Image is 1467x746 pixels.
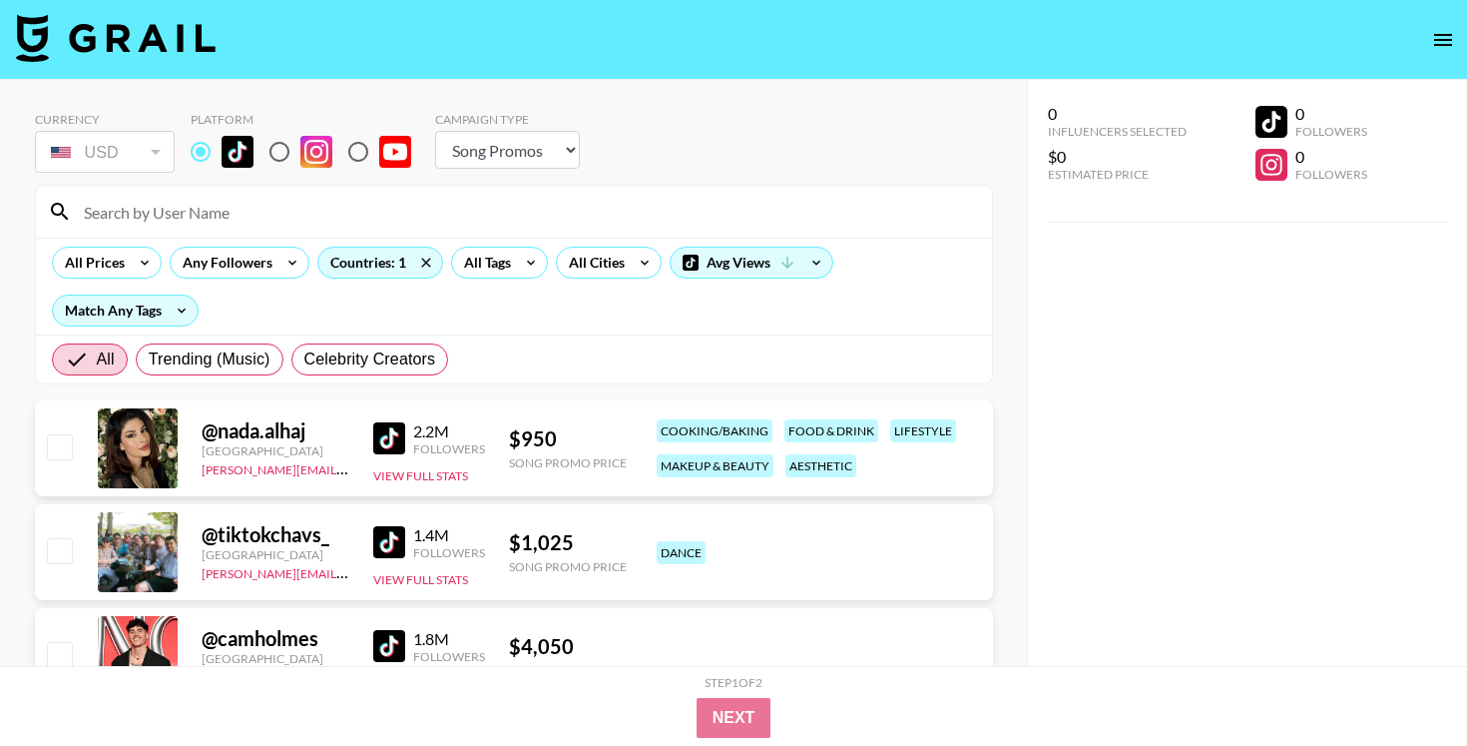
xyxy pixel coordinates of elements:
[509,426,627,451] div: $ 950
[202,443,349,458] div: [GEOGRAPHIC_DATA]
[373,468,468,483] button: View Full Stats
[97,348,115,372] span: All
[509,663,627,678] div: Song Promo Price
[671,248,832,278] div: Avg Views
[202,651,349,666] div: [GEOGRAPHIC_DATA]
[16,14,216,62] img: Grail Talent
[697,698,771,738] button: Next
[413,525,485,545] div: 1.4M
[202,458,497,477] a: [PERSON_NAME][EMAIL_ADDRESS][DOMAIN_NAME]
[413,629,485,649] div: 1.8M
[785,454,856,477] div: aesthetic
[657,454,773,477] div: makeup & beauty
[35,112,175,127] div: Currency
[435,112,580,127] div: Campaign Type
[784,419,878,442] div: food & drink
[1295,167,1367,182] div: Followers
[222,136,253,168] img: TikTok
[1048,124,1187,139] div: Influencers Selected
[509,634,627,659] div: $ 4,050
[202,562,497,581] a: [PERSON_NAME][EMAIL_ADDRESS][DOMAIN_NAME]
[509,530,627,555] div: $ 1,025
[53,296,198,326] div: Match Any Tags
[413,545,485,560] div: Followers
[413,421,485,441] div: 2.2M
[373,422,405,454] img: TikTok
[1048,147,1187,167] div: $0
[202,522,349,547] div: @ tiktokchavs_
[373,630,405,662] img: TikTok
[72,196,980,228] input: Search by User Name
[509,559,627,574] div: Song Promo Price
[1048,104,1187,124] div: 0
[318,248,442,278] div: Countries: 1
[1048,167,1187,182] div: Estimated Price
[300,136,332,168] img: Instagram
[149,348,270,372] span: Trending (Music)
[557,248,629,278] div: All Cities
[1367,646,1443,722] iframe: Drift Widget Chat Controller
[657,541,706,564] div: dance
[509,455,627,470] div: Song Promo Price
[705,675,762,690] div: Step 1 of 2
[35,127,175,177] div: Currency is locked to USD
[379,136,411,168] img: YouTube
[171,248,276,278] div: Any Followers
[202,547,349,562] div: [GEOGRAPHIC_DATA]
[1295,104,1367,124] div: 0
[53,248,129,278] div: All Prices
[1423,20,1463,60] button: open drawer
[413,649,485,664] div: Followers
[413,441,485,456] div: Followers
[39,135,171,170] div: USD
[452,248,515,278] div: All Tags
[373,572,468,587] button: View Full Stats
[304,348,436,372] span: Celebrity Creators
[191,112,427,127] div: Platform
[202,418,349,443] div: @ nada.alhaj
[202,626,349,651] div: @ camholmes
[1295,147,1367,167] div: 0
[657,419,772,442] div: cooking/baking
[373,526,405,558] img: TikTok
[1295,124,1367,139] div: Followers
[890,419,956,442] div: lifestyle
